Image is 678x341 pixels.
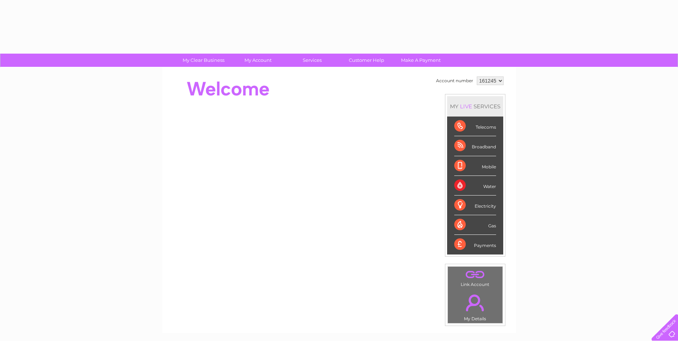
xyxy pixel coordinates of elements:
div: Mobile [454,156,496,176]
div: Payments [454,235,496,254]
td: Account number [434,75,475,87]
a: My Account [228,54,287,67]
a: Services [283,54,342,67]
div: Water [454,176,496,196]
a: My Clear Business [174,54,233,67]
div: Telecoms [454,117,496,136]
div: Gas [454,215,496,235]
a: . [450,290,501,315]
div: MY SERVICES [447,96,503,117]
td: My Details [447,288,503,323]
div: Electricity [454,196,496,215]
div: LIVE [459,103,474,110]
a: . [450,268,501,281]
div: Broadband [454,136,496,156]
td: Link Account [447,266,503,289]
a: Customer Help [337,54,396,67]
a: Make A Payment [391,54,450,67]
